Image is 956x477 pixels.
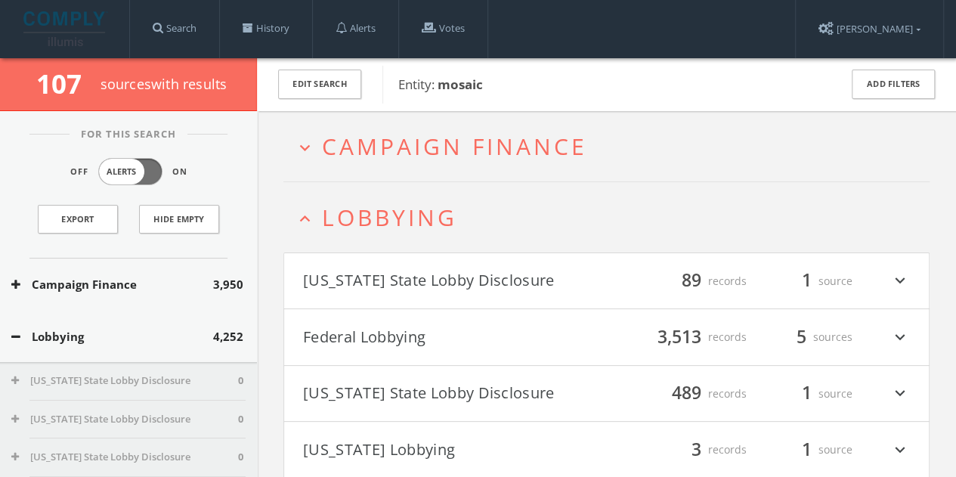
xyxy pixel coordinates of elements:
[11,450,238,465] button: [US_STATE] State Lobby Disclosure
[651,324,708,350] span: 3,513
[665,380,708,407] span: 489
[11,328,213,345] button: Lobbying
[303,437,607,463] button: [US_STATE] Lobbying
[685,436,708,463] span: 3
[656,437,747,463] div: records
[38,205,118,234] a: Export
[795,380,818,407] span: 1
[322,202,457,233] span: Lobbying
[303,268,607,294] button: [US_STATE] State Lobby Disclosure
[762,437,852,463] div: source
[172,166,187,178] span: On
[656,268,747,294] div: records
[70,127,187,142] span: For This Search
[11,276,213,293] button: Campaign Finance
[11,373,238,389] button: [US_STATE] State Lobby Disclosure
[656,381,747,407] div: records
[295,134,930,159] button: expand_moreCampaign Finance
[675,268,708,294] span: 89
[852,70,935,99] button: Add Filters
[213,276,243,293] span: 3,950
[890,381,910,407] i: expand_more
[398,76,483,93] span: Entity:
[890,324,910,350] i: expand_more
[438,76,483,93] b: mosaic
[322,131,587,162] span: Campaign Finance
[70,166,88,178] span: Off
[303,381,607,407] button: [US_STATE] State Lobby Disclosure
[303,324,607,350] button: Federal Lobbying
[213,328,243,345] span: 4,252
[795,268,818,294] span: 1
[762,268,852,294] div: source
[238,412,243,427] span: 0
[762,381,852,407] div: source
[656,324,747,350] div: records
[295,205,930,230] button: expand_lessLobbying
[295,138,315,158] i: expand_more
[890,268,910,294] i: expand_more
[36,66,94,101] span: 107
[790,324,813,350] span: 5
[101,75,227,93] span: source s with results
[762,324,852,350] div: sources
[795,436,818,463] span: 1
[238,450,243,465] span: 0
[23,11,108,46] img: illumis
[890,437,910,463] i: expand_more
[295,209,315,229] i: expand_less
[139,205,219,234] button: Hide Empty
[238,373,243,389] span: 0
[278,70,361,99] button: Edit Search
[11,412,238,427] button: [US_STATE] State Lobby Disclosure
